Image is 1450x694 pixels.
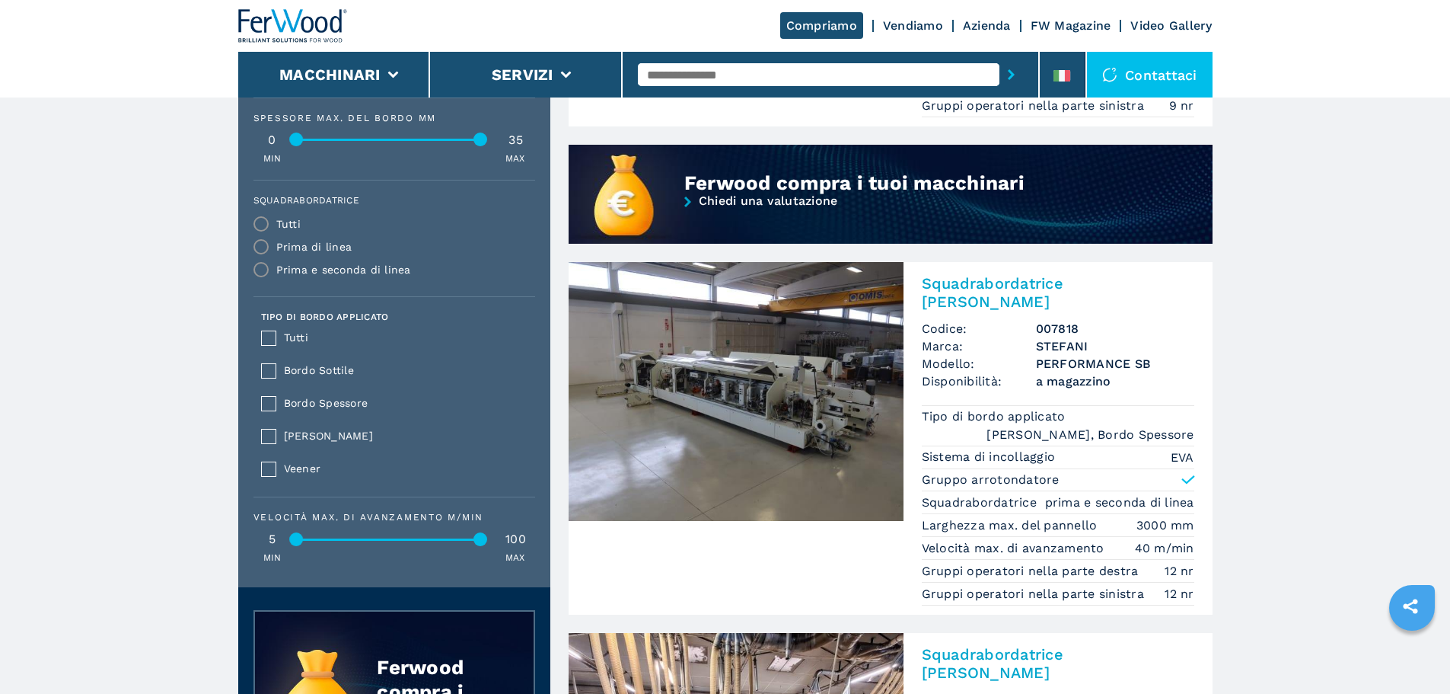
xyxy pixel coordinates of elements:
[1171,449,1194,466] em: EVA
[922,337,1036,355] span: Marca:
[276,219,301,229] div: Tutti
[276,241,352,252] div: Prima di linea
[986,426,1193,443] em: [PERSON_NAME], Bordo Spessore
[276,264,411,275] div: Prima e seconda di linea
[505,552,525,564] p: MAX
[1169,97,1194,114] em: 9 nr
[238,9,348,43] img: Ferwood
[1165,562,1193,580] em: 12 nr
[284,362,526,379] span: Bordo Sottile
[922,320,1036,337] span: Codice:
[922,472,1060,488] p: Gruppo arrotondatore
[263,552,282,564] p: MIN
[569,262,903,521] img: Squadrabordatrice Doppia STEFANI PERFORMANCE SB
[1385,625,1439,683] iframe: Chat
[497,134,535,146] div: 35
[284,427,526,445] span: [PERSON_NAME]
[492,66,553,84] button: Servizi
[253,114,535,123] div: Spessore max. del bordo mm
[569,262,1213,615] a: Squadrabordatrice Doppia STEFANI PERFORMANCE SBSquadrabordatrice [PERSON_NAME]Codice:007818Marca:...
[279,66,381,84] button: Macchinari
[569,195,1213,246] a: Chiedi una valutazione
[1045,494,1194,511] em: prima e seconda di linea
[922,373,1036,390] span: Disponibilità:
[922,408,1069,425] p: Tipo di bordo applicato
[922,517,1101,534] p: Larghezza max. del pannello
[922,494,1041,511] p: Squadrabordatrice
[1136,517,1194,534] em: 3000 mm
[883,18,943,33] a: Vendiamo
[253,513,535,522] div: Velocità max. di avanzamento m/min
[780,12,863,39] a: Compriamo
[1130,18,1212,33] a: Video Gallery
[284,395,526,412] span: Bordo Spessore
[253,533,292,545] div: 5
[963,18,1011,33] a: Azienda
[922,563,1142,580] p: Gruppi operatori nella parte destra
[922,355,1036,373] span: Modello:
[922,586,1149,603] p: Gruppi operatori nella parte sinistra
[1036,373,1194,390] span: a magazzino
[263,152,282,165] p: MIN
[1036,320,1194,337] h3: 007818
[1036,337,1194,355] h3: STEFANI
[253,134,292,146] div: 0
[261,312,389,321] label: Tipo di bordo applicato
[922,274,1194,311] h2: Squadrabordatrice [PERSON_NAME]
[684,171,1107,195] div: Ferwood compra i tuoi macchinari
[253,196,526,205] label: Squadrabordatrice
[1391,587,1429,625] a: sharethis
[922,449,1060,465] p: Sistema di incollaggio
[922,540,1108,557] p: Velocità max. di avanzamento
[284,460,526,478] span: Veener
[922,645,1194,682] h2: Squadrabordatrice [PERSON_NAME]
[1031,18,1111,33] a: FW Magazine
[1087,52,1213,98] div: Contattaci
[999,57,1023,92] button: submit-button
[1036,355,1194,373] h3: PERFORMANCE SB
[284,329,526,347] span: Tutti
[505,152,525,165] p: MAX
[497,533,535,545] div: 100
[1102,67,1117,82] img: Contattaci
[1135,539,1194,557] em: 40 m/min
[1165,585,1193,603] em: 12 nr
[922,98,1149,114] p: Gruppi operatori nella parte sinistra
